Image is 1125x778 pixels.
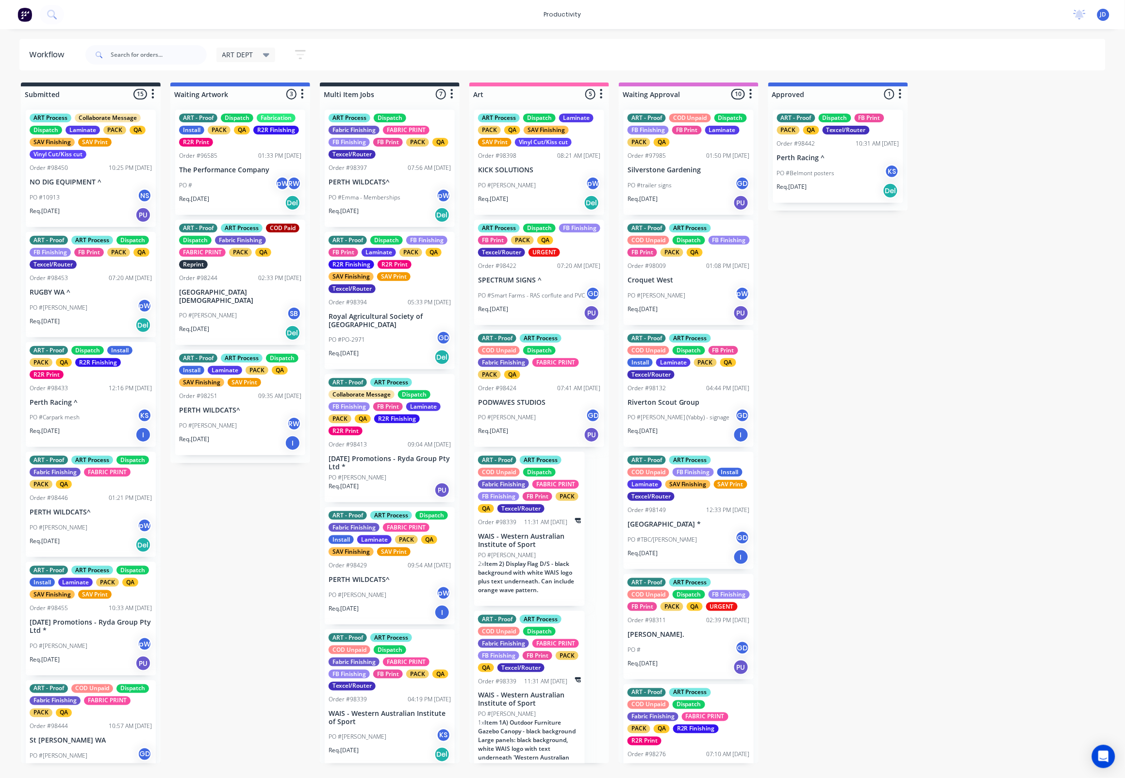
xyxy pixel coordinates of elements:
[109,494,152,502] div: 01:21 PM [DATE]
[735,408,750,423] div: GD
[30,274,68,282] div: Order #98453
[709,236,750,245] div: FB Finishing
[523,492,552,501] div: FB Print
[179,421,237,430] p: PO #[PERSON_NAME]
[669,456,711,464] div: ART Process
[30,236,68,245] div: ART - Proof
[474,110,604,215] div: ART ProcessDispatchLaminatePACKQASAV FinishingSAV PrintVinyl Cut/Kiss cutOrder #9839808:21 AM [DA...
[135,317,151,333] div: Del
[434,207,450,223] div: Del
[137,408,152,423] div: KS
[179,325,209,333] p: Req. [DATE]
[720,358,736,367] div: QA
[30,427,60,435] p: Req. [DATE]
[179,392,217,400] div: Order #98251
[66,126,100,134] div: Laminate
[30,193,60,202] p: PO #10913
[408,440,451,449] div: 09:04 AM [DATE]
[137,188,152,203] div: NS
[179,126,204,134] div: Install
[266,224,299,232] div: COD Paid
[628,370,675,379] div: Texcel/Router
[329,390,395,399] div: Collaborate Message
[373,402,403,411] div: FB Print
[175,350,305,455] div: ART - ProofART ProcessDispatchInstallLaminatePACKQASAV FinishingSAV PrintOrder #9825109:35 AM [DA...
[883,183,898,199] div: Del
[408,298,451,307] div: 05:33 PM [DATE]
[329,150,376,159] div: Texcel/Router
[272,366,288,375] div: QA
[478,262,516,270] div: Order #98422
[329,298,367,307] div: Order #98394
[523,224,556,232] div: Dispatch
[557,384,600,393] div: 07:41 AM [DATE]
[30,260,77,269] div: Texcel/Router
[478,138,512,147] div: SAV Print
[383,126,430,134] div: FABRIC PRINT
[406,236,447,245] div: FB Finishing
[179,166,301,174] p: The Performance Company
[707,262,750,270] div: 01:08 PM [DATE]
[74,248,104,257] div: FB Print
[329,414,351,423] div: PACK
[474,330,604,447] div: ART - ProofART ProcessCOD UnpaidDispatchFabric FinishingFABRIC PRINTPACKQAOrder #9842407:41 AM [D...
[586,176,600,191] div: pW
[287,306,301,321] div: SB
[287,176,301,191] div: RW
[26,452,156,557] div: ART - ProofART ProcessDispatchFabric FinishingFABRIC PRINTPACKQAOrder #9844601:21 PM [DATE]PERTH ...
[529,248,560,257] div: URGENT
[478,346,520,355] div: COD Unpaid
[378,260,412,269] div: R2R Print
[523,346,556,355] div: Dispatch
[30,178,152,186] p: NO DIG EQUIPMENT ^
[735,176,750,191] div: GD
[30,358,52,367] div: PACK
[257,114,296,122] div: Fabrication
[179,138,213,147] div: R2R Print
[329,349,359,358] p: Req. [DATE]
[30,317,60,326] p: Req. [DATE]
[478,480,529,489] div: Fabric Finishing
[329,335,365,344] p: PO #PO-2971
[707,384,750,393] div: 04:44 PM [DATE]
[673,468,714,477] div: FB Finishing
[30,138,75,147] div: SAV Finishing
[329,455,451,471] p: [DATE] Promotions - Ryda Group Pty Ltd *
[179,248,226,257] div: FABRIC PRINT
[325,232,455,370] div: ART - ProofDispatchFB FinishingFB PrintLaminatePACKQAR2R FinishingR2R PrintSAV FinishingSAV Print...
[399,248,422,257] div: PACK
[30,398,152,407] p: Perth Racing ^
[478,224,520,232] div: ART Process
[373,138,403,147] div: FB Print
[329,178,451,186] p: PERTH WILDCATS^
[654,138,670,147] div: QA
[628,413,730,422] p: PO #[PERSON_NAME] (Yabby) - signage
[478,276,600,284] p: SPECTRUM SIGNS ^
[478,291,585,300] p: PO #Smart Farms - RAS corflute and PVC
[287,416,301,431] div: RW
[628,492,675,501] div: Texcel/Router
[537,236,553,245] div: QA
[329,114,370,122] div: ART Process
[656,358,691,367] div: Laminate
[374,114,406,122] div: Dispatch
[624,110,754,215] div: ART - ProofCOD UnpaidDispatchFB FinishingFB PrintLaminatePACKQAOrder #9798501:50 PM [DATE]Silvers...
[408,164,451,172] div: 07:56 AM [DATE]
[628,126,669,134] div: FB Finishing
[628,305,658,314] p: Req. [DATE]
[628,398,750,407] p: Riverton Scout Group
[71,236,113,245] div: ART Process
[628,181,672,190] p: PO #trailer signs
[179,378,224,387] div: SAV Finishing
[478,114,520,122] div: ART Process
[478,456,516,464] div: ART - Proof
[559,114,594,122] div: Laminate
[714,480,747,489] div: SAV Print
[856,139,899,148] div: 10:31 AM [DATE]
[777,139,815,148] div: Order #98442
[624,220,754,325] div: ART - ProofART ProcessCOD UnpaidDispatchFB FinishingFB PrintPACKQAOrder #9800901:08 PM [DATE]Croq...
[208,126,231,134] div: PACK
[511,236,534,245] div: PACK
[78,138,112,147] div: SAV Print
[329,236,367,245] div: ART - Proof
